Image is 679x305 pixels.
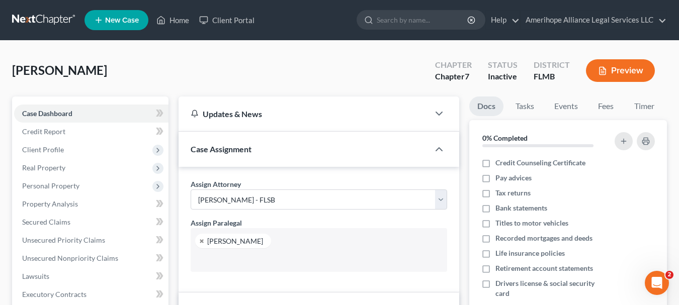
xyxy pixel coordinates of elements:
[191,179,241,189] label: Assign Attorney
[151,11,194,29] a: Home
[14,267,168,285] a: Lawsuits
[22,254,118,262] span: Unsecured Nonpriority Claims
[435,71,472,82] div: Chapter
[546,96,586,116] a: Events
[22,272,49,280] span: Lawsuits
[435,59,472,71] div: Chapter
[207,238,263,244] div: [PERSON_NAME]
[534,59,570,71] div: District
[12,63,107,77] span: [PERSON_NAME]
[495,233,592,243] span: Recorded mortgages and deeds
[665,271,673,279] span: 2
[22,145,64,154] span: Client Profile
[14,285,168,303] a: Executory Contracts
[191,218,242,228] label: Assign Paralegal
[486,11,520,29] a: Help
[626,96,662,116] a: Timer
[22,109,72,118] span: Case Dashboard
[521,11,666,29] a: Amerihope Alliance Legal Services LLC
[465,71,469,81] span: 7
[495,158,585,168] span: Credit Counseling Certificate
[586,59,655,82] button: Preview
[194,11,260,29] a: Client Portal
[14,195,168,213] a: Property Analysis
[495,278,609,298] span: Drivers license & social security card
[377,11,469,29] input: Search by name...
[22,181,79,190] span: Personal Property
[14,123,168,141] a: Credit Report
[590,96,622,116] a: Fees
[105,17,139,24] span: New Case
[14,105,168,123] a: Case Dashboard
[191,144,251,154] span: Case Assignment
[507,96,542,116] a: Tasks
[495,263,593,273] span: Retirement account statements
[645,271,669,295] iframe: Intercom live chat
[469,96,503,116] a: Docs
[22,290,87,298] span: Executory Contracts
[495,248,565,258] span: Life insurance policies
[488,71,518,82] div: Inactive
[482,134,528,142] strong: 0% Completed
[495,188,531,198] span: Tax returns
[495,203,547,213] span: Bank statements
[22,218,70,226] span: Secured Claims
[14,213,168,231] a: Secured Claims
[534,71,570,82] div: FLMB
[14,249,168,267] a: Unsecured Nonpriority Claims
[14,231,168,249] a: Unsecured Priority Claims
[488,59,518,71] div: Status
[495,218,568,228] span: Titles to motor vehicles
[22,236,105,244] span: Unsecured Priority Claims
[22,163,65,172] span: Real Property
[191,109,417,119] div: Updates & News
[22,127,65,136] span: Credit Report
[22,199,78,208] span: Property Analysis
[495,173,532,183] span: Pay advices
